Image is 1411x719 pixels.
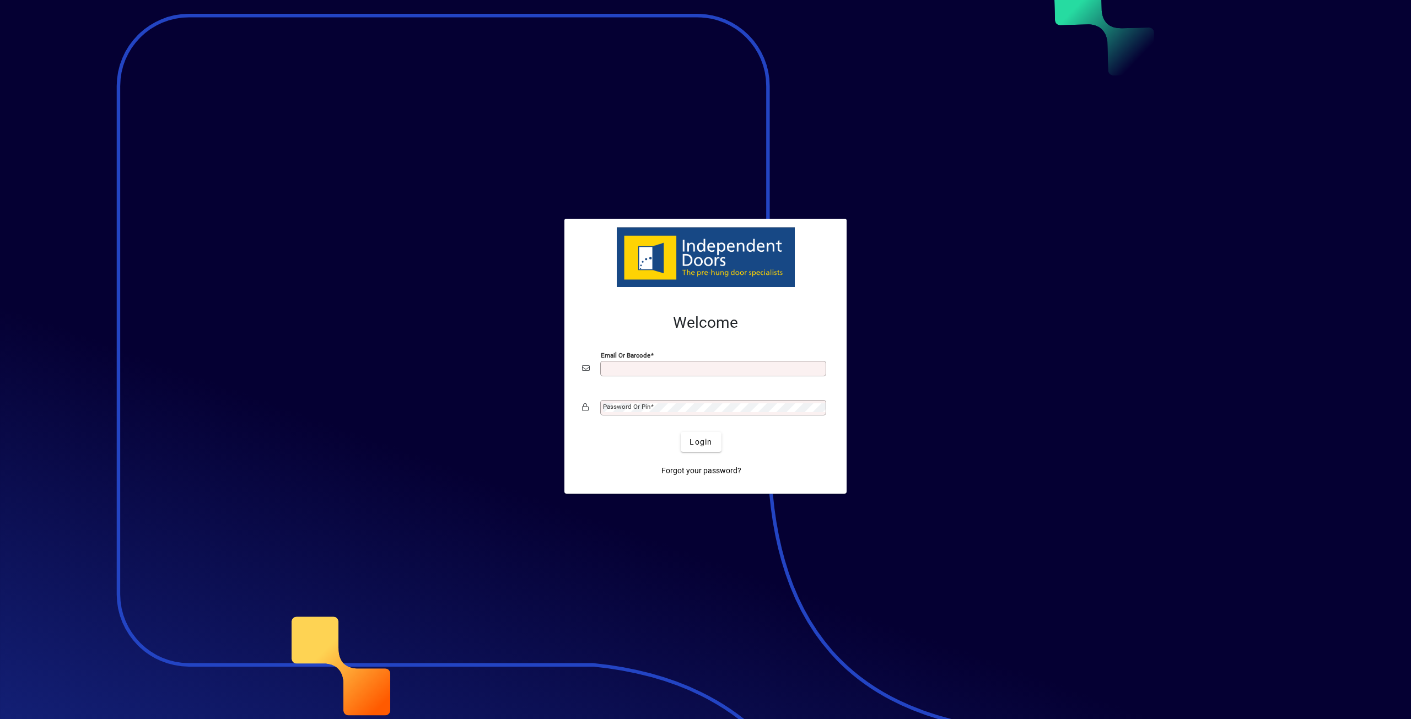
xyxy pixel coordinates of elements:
button: Login [681,432,721,452]
h2: Welcome [582,313,829,332]
mat-label: Password or Pin [603,403,650,410]
span: Forgot your password? [661,465,741,477]
mat-label: Email or Barcode [601,352,650,359]
a: Forgot your password? [657,461,746,480]
span: Login [690,436,712,448]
